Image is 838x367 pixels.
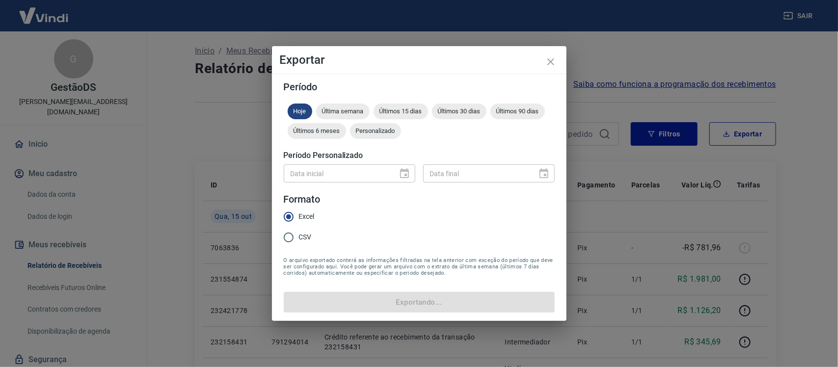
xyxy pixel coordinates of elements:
h5: Período Personalizado [284,151,555,160]
span: Última semana [316,107,370,115]
span: Excel [299,211,315,222]
h4: Exportar [280,54,559,66]
span: Últimos 6 meses [288,127,346,134]
input: DD/MM/YYYY [284,164,391,183]
span: Hoje [288,107,312,115]
span: Personalizado [350,127,401,134]
h5: Período [284,82,555,92]
div: Personalizado [350,123,401,139]
button: close [539,50,563,74]
div: Últimos 90 dias [490,104,545,119]
div: Últimos 15 dias [374,104,428,119]
span: Últimos 15 dias [374,107,428,115]
input: DD/MM/YYYY [423,164,530,183]
div: Últimos 6 meses [288,123,346,139]
legend: Formato [284,192,321,207]
span: O arquivo exportado conterá as informações filtradas na tela anterior com exceção do período que ... [284,257,555,276]
div: Última semana [316,104,370,119]
span: Últimos 30 dias [432,107,487,115]
div: Últimos 30 dias [432,104,487,119]
span: Últimos 90 dias [490,107,545,115]
span: CSV [299,232,312,242]
div: Hoje [288,104,312,119]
